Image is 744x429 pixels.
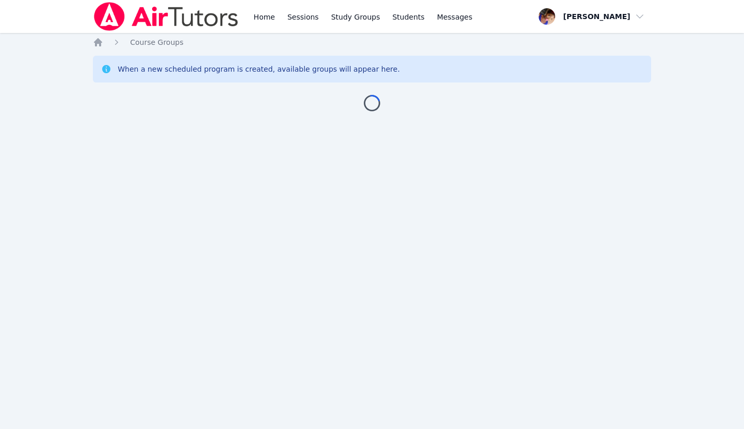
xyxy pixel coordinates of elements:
img: Air Tutors [93,2,239,31]
span: Messages [437,12,473,22]
div: When a new scheduled program is created, available groups will appear here. [118,64,400,74]
a: Course Groups [130,37,183,47]
nav: Breadcrumb [93,37,651,47]
span: Course Groups [130,38,183,46]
